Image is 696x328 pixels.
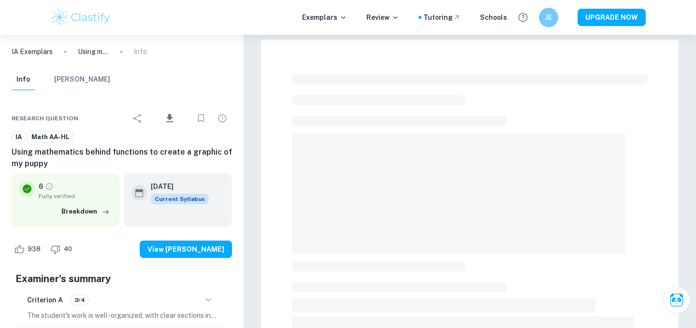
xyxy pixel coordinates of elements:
h6: [DATE] [151,181,201,192]
a: Schools [480,12,507,23]
button: UPGRADE NOW [578,9,646,26]
span: 938 [22,244,46,254]
a: IA Exemplars [12,46,53,57]
button: [PERSON_NAME] [54,69,110,90]
span: Current Syllabus [151,194,209,204]
button: Breakdown [59,204,112,219]
button: Info [12,69,35,90]
p: 6 [39,181,43,192]
p: Exemplars [302,12,347,23]
div: Bookmark [191,109,211,128]
p: Review [366,12,399,23]
button: View [PERSON_NAME] [140,241,232,258]
p: The student's work is well-organized, with clear sections including introduction, body, and concl... [27,310,217,321]
div: Share [128,109,147,128]
div: This exemplar is based on the current syllabus. Feel free to refer to it for inspiration/ideas wh... [151,194,209,204]
div: Like [12,242,46,257]
a: Math AA-HL [28,131,73,143]
span: Fully verified [39,192,112,200]
a: IA [12,131,26,143]
span: Research question [12,114,78,123]
h6: Using mathematics behind functions to create a graphic of my puppy [12,146,232,170]
span: 3/4 [71,296,88,304]
h6: Criterion A [27,295,63,305]
h5: Examiner's summary [15,271,228,286]
a: Grade fully verified [45,182,54,191]
div: Report issue [213,109,232,128]
span: IA [12,132,25,142]
button: Ask Clai [663,286,690,314]
p: Info [134,46,147,57]
button: JE [539,8,558,27]
p: Using mathematics behind functions to create a graphic of my puppy [78,46,109,57]
span: Math AA-HL [28,132,73,142]
div: Dislike [48,242,77,257]
div: Download [149,106,189,131]
img: Clastify logo [50,8,112,27]
button: Help and Feedback [515,9,531,26]
a: Tutoring [423,12,461,23]
span: 40 [58,244,77,254]
h6: JE [543,12,554,23]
